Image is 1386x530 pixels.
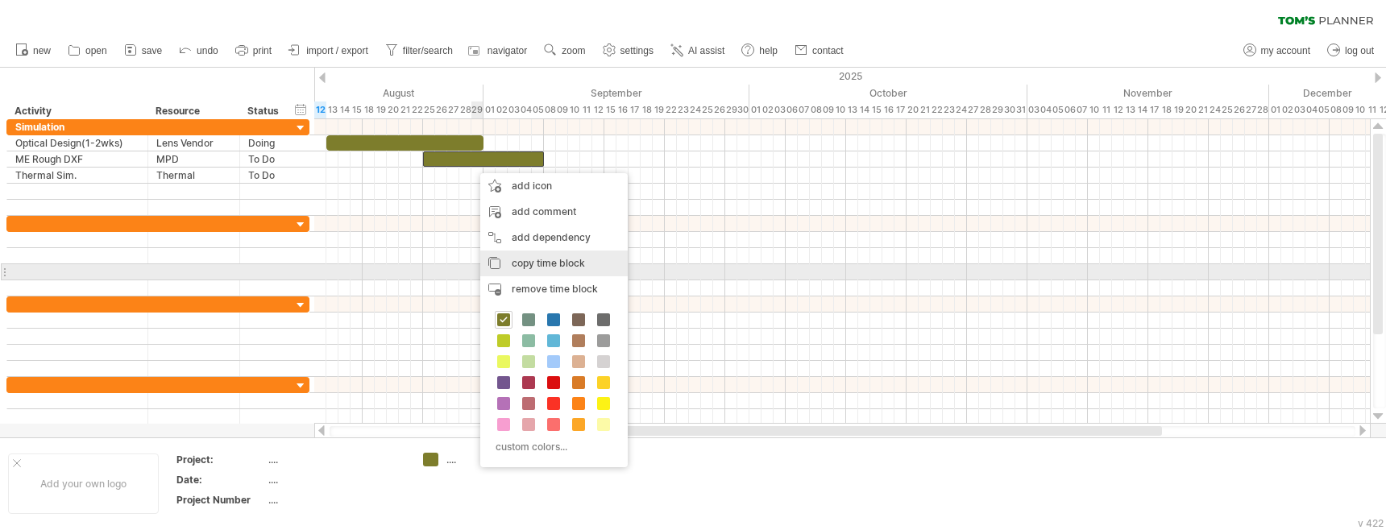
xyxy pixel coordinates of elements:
div: Tuesday, 9 December 2025 [1342,101,1354,118]
div: Simulation [15,119,139,135]
div: October 2025 [749,85,1027,101]
div: Monday, 22 September 2025 [665,101,677,118]
div: Monday, 1 December 2025 [1269,101,1281,118]
div: Thursday, 30 October 2025 [1003,101,1015,118]
div: Wednesday, 19 November 2025 [1172,101,1185,118]
div: Monday, 8 December 2025 [1330,101,1342,118]
div: Wednesday, 12 November 2025 [1112,101,1124,118]
div: Wednesday, 5 November 2025 [1052,101,1064,118]
a: log out [1323,40,1379,61]
div: Thursday, 4 December 2025 [1305,101,1318,118]
div: Monday, 15 September 2025 [604,101,616,118]
a: my account [1239,40,1315,61]
a: save [120,40,167,61]
span: help [759,45,778,56]
div: Status [247,103,283,119]
div: Friday, 29 August 2025 [471,101,483,118]
div: Friday, 22 August 2025 [411,101,423,118]
div: Tuesday, 12 August 2025 [314,101,326,118]
a: filter/search [381,40,458,61]
a: AI assist [666,40,729,61]
div: Tuesday, 2 September 2025 [496,101,508,118]
div: Wednesday, 3 December 2025 [1293,101,1305,118]
div: Tuesday, 28 October 2025 [979,101,991,118]
div: Wednesday, 10 September 2025 [568,101,580,118]
span: copy time block [512,257,585,269]
div: Project Number [176,493,265,507]
div: Friday, 10 October 2025 [834,101,846,118]
div: MPD [156,151,231,167]
div: Tuesday, 19 August 2025 [375,101,387,118]
span: remove time block [512,283,598,295]
div: Thursday, 13 November 2025 [1124,101,1136,118]
div: Thursday, 11 September 2025 [580,101,592,118]
div: Wednesday, 15 October 2025 [870,101,882,118]
a: navigator [466,40,532,61]
span: navigator [488,45,527,56]
a: print [231,40,276,61]
a: zoom [540,40,590,61]
div: Lens Vendor [156,135,231,151]
span: log out [1345,45,1374,56]
div: add dependency [480,225,628,251]
div: Tuesday, 2 December 2025 [1281,101,1293,118]
div: Monday, 29 September 2025 [725,101,737,118]
span: import / export [306,45,368,56]
div: Monday, 20 October 2025 [907,101,919,118]
div: Doing [248,135,284,151]
div: Friday, 19 September 2025 [653,101,665,118]
div: Friday, 7 November 2025 [1076,101,1088,118]
div: Friday, 12 September 2025 [592,101,604,118]
div: Tuesday, 18 November 2025 [1160,101,1172,118]
div: Friday, 31 October 2025 [1015,101,1027,118]
div: Wednesday, 26 November 2025 [1233,101,1245,118]
div: Thursday, 21 August 2025 [399,101,411,118]
div: Wednesday, 17 September 2025 [629,101,641,118]
span: print [253,45,272,56]
div: Resource [156,103,230,119]
div: Project: [176,453,265,466]
div: add icon [480,173,628,199]
a: help [737,40,782,61]
div: November 2025 [1027,85,1269,101]
span: open [85,45,107,56]
a: new [11,40,56,61]
div: Friday, 5 September 2025 [532,101,544,118]
div: August 2025 [230,85,483,101]
div: Tuesday, 30 September 2025 [737,101,749,118]
span: save [142,45,162,56]
span: AI assist [688,45,724,56]
a: import / export [284,40,373,61]
span: settings [620,45,654,56]
div: Wednesday, 20 August 2025 [387,101,399,118]
a: settings [599,40,658,61]
div: Thursday, 25 September 2025 [701,101,713,118]
div: Tuesday, 11 November 2025 [1100,101,1112,118]
div: Thursday, 27 November 2025 [1245,101,1257,118]
div: Thursday, 6 November 2025 [1064,101,1076,118]
div: Thursday, 18 September 2025 [641,101,653,118]
div: Tuesday, 7 October 2025 [798,101,810,118]
div: Wednesday, 1 October 2025 [749,101,761,118]
div: Thursday, 16 October 2025 [882,101,894,118]
div: Friday, 21 November 2025 [1197,101,1209,118]
div: Monday, 8 September 2025 [544,101,556,118]
div: v 422 [1358,517,1384,529]
div: Tuesday, 21 October 2025 [919,101,931,118]
div: Wednesday, 3 September 2025 [508,101,520,118]
span: contact [812,45,844,56]
a: undo [175,40,223,61]
div: Thermal [156,168,231,183]
div: Monday, 24 November 2025 [1209,101,1221,118]
div: .... [268,493,404,507]
div: Wednesday, 27 August 2025 [447,101,459,118]
a: contact [791,40,849,61]
div: Monday, 18 August 2025 [363,101,375,118]
div: Thursday, 11 December 2025 [1366,101,1378,118]
div: Thursday, 23 October 2025 [943,101,955,118]
div: Monday, 3 November 2025 [1027,101,1039,118]
div: Friday, 17 October 2025 [894,101,907,118]
div: Tuesday, 23 September 2025 [677,101,689,118]
div: Monday, 1 September 2025 [483,101,496,118]
div: Optical Design(1-2wks) [15,135,139,151]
